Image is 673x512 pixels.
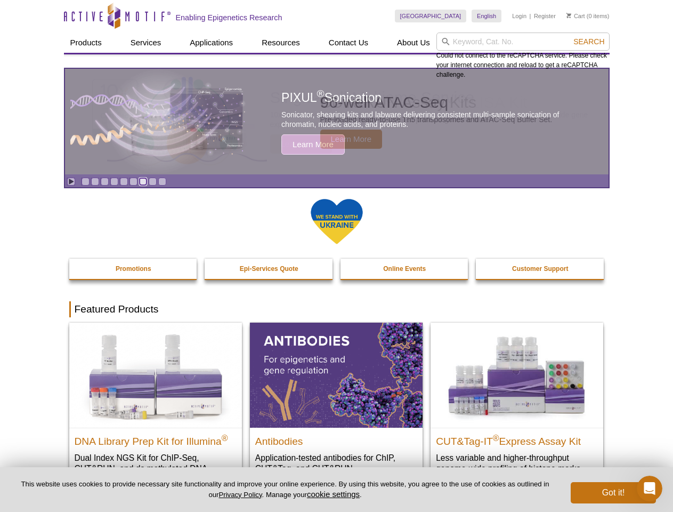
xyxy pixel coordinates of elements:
div: Could not connect to the reCAPTCHA service. Please check your internet connection and reload to g... [436,33,610,79]
a: Customer Support [476,259,605,279]
a: Go to slide 5 [120,178,128,186]
strong: Customer Support [512,265,568,273]
button: Got it! [571,482,656,503]
a: Go to slide 7 [139,178,147,186]
a: DNA Library Prep Kit for Illumina DNA Library Prep Kit for Illumina® Dual Index NGS Kit for ChIP-... [69,323,242,495]
a: English [472,10,501,22]
button: Search [570,37,607,46]
sup: ® [222,433,228,442]
a: Cart [566,12,585,20]
strong: Online Events [383,265,426,273]
a: Privacy Policy [218,491,262,499]
a: Go to slide 1 [82,178,90,186]
a: Go to slide 6 [129,178,137,186]
li: | [530,10,531,22]
a: Go to slide 8 [149,178,157,186]
button: cookie settings [307,490,360,499]
a: Login [512,12,526,20]
a: Go to slide 2 [91,178,99,186]
h2: DNA Library Prep Kit for Illumina [75,431,237,447]
h2: Featured Products [69,301,604,317]
a: Products [64,33,108,53]
a: [GEOGRAPHIC_DATA] [395,10,467,22]
img: CUT&Tag-IT® Express Assay Kit [431,323,603,427]
a: Resources [255,33,306,53]
strong: Epi-Services Quote [240,265,298,273]
img: DNA Library Prep Kit for Illumina [69,323,242,427]
img: We Stand With Ukraine [310,198,363,245]
a: Toggle autoplay [67,178,75,186]
a: All Antibodies Antibodies Application-tested antibodies for ChIP, CUT&Tag, and CUT&RUN. [250,323,423,484]
a: Register [534,12,556,20]
h2: CUT&Tag-IT Express Assay Kit [436,431,598,447]
p: Less variable and higher-throughput genome-wide profiling of histone marks​. [436,452,598,474]
iframe: Intercom live chat [637,476,662,501]
p: This website uses cookies to provide necessary site functionality and improve your online experie... [17,479,553,500]
a: Go to slide 9 [158,178,166,186]
a: Contact Us [322,33,375,53]
strong: Promotions [116,265,151,273]
a: Go to slide 3 [101,178,109,186]
a: Go to slide 4 [110,178,118,186]
a: Epi-Services Quote [205,259,334,279]
h2: Antibodies [255,431,417,447]
img: All Antibodies [250,323,423,427]
p: Application-tested antibodies for ChIP, CUT&Tag, and CUT&RUN. [255,452,417,474]
input: Keyword, Cat. No. [436,33,610,51]
h2: Enabling Epigenetics Research [176,13,282,22]
li: (0 items) [566,10,610,22]
span: Search [573,37,604,46]
p: Dual Index NGS Kit for ChIP-Seq, CUT&RUN, and ds methylated DNA assays. [75,452,237,485]
sup: ® [493,433,499,442]
a: About Us [391,33,436,53]
a: Applications [183,33,239,53]
img: Your Cart [566,13,571,18]
a: Promotions [69,259,198,279]
a: CUT&Tag-IT® Express Assay Kit CUT&Tag-IT®Express Assay Kit Less variable and higher-throughput ge... [431,323,603,484]
a: Online Events [340,259,469,279]
a: Services [124,33,168,53]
